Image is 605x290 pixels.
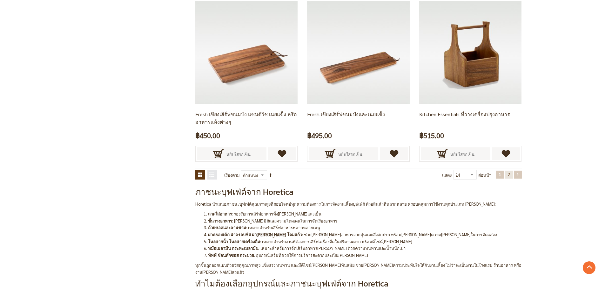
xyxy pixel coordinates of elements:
[195,111,297,125] a: Fresh เขียงเสิร์ฟขนมปัง แซนด์วิช เนยแข็ง หรืออาหารแห้งต่างๆ
[208,252,254,258] strong: ทัพพี ช้อนตักซอส กระบวย
[195,262,522,275] p: ทุกชิ้นถูกออกแบบด้วยวัสดุคุณภาพสูง แข็งแรง ทนทาน และมีดีไซน์[PERSON_NAME]ทันสมัย ช่วย[PERSON_NAME...
[442,172,452,178] span: แสดง
[419,130,444,141] span: ฿515.00
[309,147,378,160] button: หยิบใส่รถเข็น
[208,239,260,244] strong: โหลจ่ายน้ำ โหลจ่ายเครื่องดื่ม
[338,147,362,161] span: หยิบใส่รถเข็น
[226,147,251,161] span: หยิบใส่รถเข็น
[195,187,522,197] h2: ภาชนะบุฟเฟ่ต์จาก Horetica
[195,49,298,55] a: Fresh เขียงเสิร์ฟขนมปัง แซนด์วิช เนยแข็ง หรืออาหารแห้งต่างๆ
[499,172,501,177] span: 1
[268,147,296,160] a: เพิ่มไปยังรายการโปรด
[208,218,232,223] strong: ชั้นวางอาหาร
[419,49,521,55] a: Kitchen Essentials ที่วางเครื่องปรุงอาหาร
[197,147,266,160] button: หยิบใส่รถเข็น
[208,217,522,224] li: : [PERSON_NAME]มิติและความโดดเด่นในการจัดเรียงอาหาร
[307,111,385,117] a: Fresh เขียงเสิร์ฟขนมปังและเนยแข็ง
[195,170,205,180] strong: ตาราง
[208,238,522,245] li: : เหมาะสำหรับงานที่ต้องการเสิร์ฟเครื่องดื่มในปริมาณมาก พร้อมดีไซน์[PERSON_NAME]
[208,225,246,230] strong: ถ้วยซอสและจานชาม
[208,211,232,216] strong: ถาดใส่อาหาร
[583,261,595,274] a: Go to Top
[307,49,409,55] a: Fresh เขียงเสิร์ฟขนมปังและเนยแข็ง
[208,224,522,231] li: : เหมาะสำหรับเสิร์ฟอาหารหลากหลายเมนู
[208,232,302,237] strong: ฝาครอบเค้ก ฝาครอบชีส ฝา[PERSON_NAME] โดมแก้ว
[492,147,520,160] a: เพิ่มไปยังรายการโปรด
[421,147,490,160] button: หยิบใส่รถเข็น
[195,130,220,141] span: ฿450.00
[208,252,522,259] li: : อุปกรณ์เสริมที่ช่วยให้การบริการสะดวกและเป็น[PERSON_NAME]
[195,201,522,208] p: Horetica นำเสนอภาชนะบุฟเฟ่ต์คุณภาพสูงที่ตอบโจทย์ทุกความต้องการในการจัดงานเลี้ยงบุฟเฟ่ต์ ด้วยสินค้...
[505,171,513,179] a: 2
[195,1,298,104] img: Fresh เขียงเสิร์ฟขนมปัง แซนด์วิช เนยแข็ง หรืออาหารแห้งต่างๆ
[450,147,474,161] span: หยิบใส่รถเข็น
[307,1,409,104] img: Fresh เขียงเสิร์ฟขนมปังและเนยแข็ง
[307,130,332,141] span: ฿495.00
[208,210,522,217] li: : รองรับการเสิร์ฟอาหารทั้ง[PERSON_NAME]และเย็น
[508,172,510,177] span: 2
[208,231,522,238] li: : ช่วย[PERSON_NAME]อาหารจากฝุ่นและสิ่งสกปรก พร้อม[PERSON_NAME]ความ[PERSON_NAME]ในการจัดแสดง
[380,147,408,160] a: เพิ่มไปยังรายการโปรด
[419,111,510,117] a: Kitchen Essentials ที่วางเครื่องปรุงอาหาร
[224,170,240,180] label: เรียงตาม
[208,245,259,251] strong: หม้อเมลามีน กระทะเมลามีน
[419,1,521,104] img: Kitchen Essentials ที่วางเครื่องปรุงอาหาร
[208,245,522,252] li: : เหมาะสำหรับการจัดเสิร์ฟอาหาร[PERSON_NAME] ด้วยความทนทานและน้ำหนักเบา
[195,279,522,289] h2: ทำไมต้องเลือกอุปกรณ์และภาชนะบุฟเฟ่ต์จาก Horetica
[478,170,491,180] span: ต่อหน้า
